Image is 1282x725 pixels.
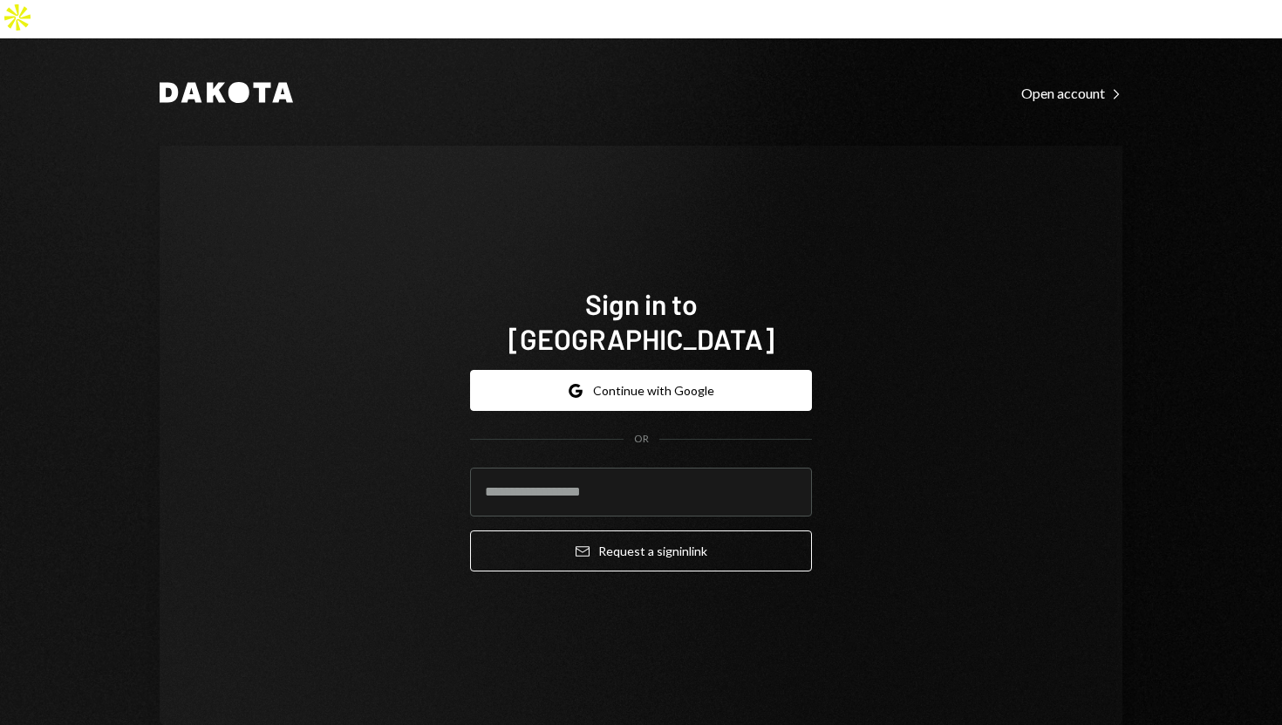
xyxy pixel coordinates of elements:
[634,432,649,447] div: OR
[470,286,812,356] h1: Sign in to [GEOGRAPHIC_DATA]
[1021,85,1122,102] div: Open account
[470,530,812,571] button: Request a signinlink
[470,370,812,411] button: Continue with Google
[1021,83,1122,102] a: Open account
